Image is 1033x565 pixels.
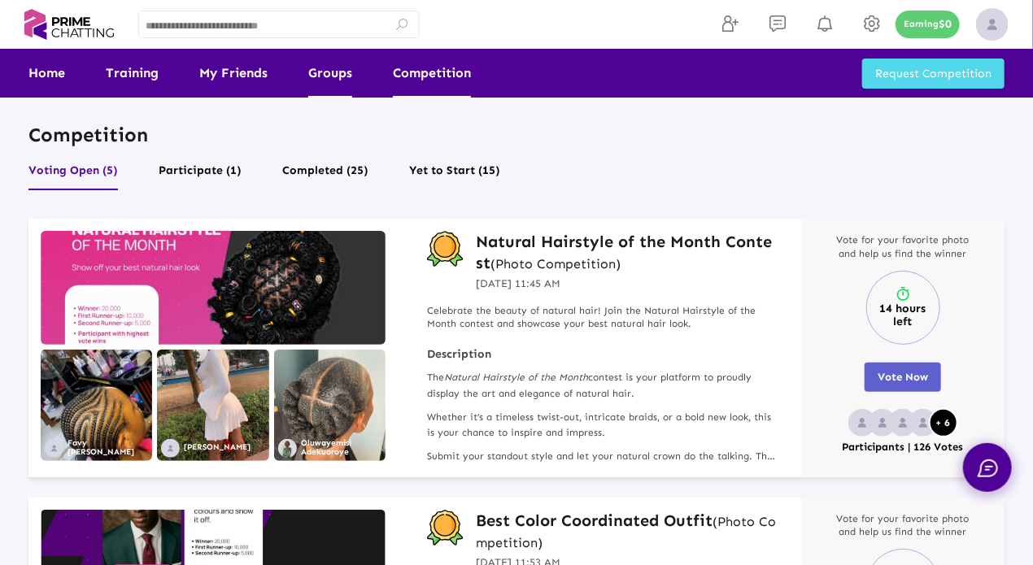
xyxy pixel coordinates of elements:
[862,59,1005,89] button: Request Competition
[490,256,621,272] small: (Photo Competition)
[904,19,939,30] p: Earning
[889,409,917,437] img: no_profile_image.svg
[875,67,992,80] span: Request Competition
[427,304,777,332] p: Celebrate the beauty of natural hair! Join the Natural Hairstyle of the Month contest and showcas...
[476,510,777,552] a: Best Color Coordinated Outfit(Photo Competition)
[393,49,471,98] a: Competition
[68,439,152,457] p: Favy [PERSON_NAME]
[895,286,911,302] img: timer.svg
[848,409,876,437] img: no_profile_image.svg
[161,439,180,458] img: no_profile_image.svg
[476,231,777,273] a: Natural Hairstyle of the Month Contest(Photo Competition)
[936,417,951,428] p: + 6
[28,159,118,190] button: Voting Open (5)
[476,231,777,273] h3: Natural Hairstyle of the Month Contest
[909,409,937,437] img: no_profile_image.svg
[282,159,368,190] button: Completed (25)
[308,49,352,98] a: Groups
[427,370,777,401] p: The contest is your platform to proudly display the art and elegance of natural hair.
[865,363,941,392] button: Vote Now
[427,410,777,441] p: Whether it’s a timeless twist-out, intricate braids, or a bold new look, this is your chance to i...
[476,510,777,552] h3: Best Color Coordinated Outfit
[843,441,964,454] p: Participants | 126 Votes
[476,514,776,550] small: (Photo Competition)
[830,233,976,261] p: Vote for your favorite photo and help us find the winner
[28,49,65,98] a: Home
[45,439,63,458] img: no_profile_image.svg
[427,449,777,464] p: Submit your standout style and let your natural crown do the talking. The look with the most vote...
[301,439,386,457] p: Oluwayemisi Adekuoroye
[159,159,242,190] button: Participate (1)
[878,371,928,383] span: Vote Now
[427,510,464,546] img: competition-badge.svg
[409,159,500,190] button: Yet to Start (15)
[871,302,935,328] p: 14 hours left
[199,49,268,98] a: My Friends
[157,350,268,461] img: IMG1752726193079.jpg
[41,350,152,461] img: IMG1754597212945.jpeg
[274,350,386,461] img: eddcdfdbaa1751692777246.jpg
[24,5,114,44] img: logo
[869,409,896,437] img: no_profile_image.svg
[28,122,1005,147] p: Competition
[830,512,976,540] p: Vote for your favorite photo and help us find the winner
[427,347,777,362] strong: Description
[939,19,952,30] p: $0
[427,231,464,267] img: competition-badge.svg
[444,372,588,383] i: Natural Hairstyle of the Month
[184,443,251,452] p: [PERSON_NAME]
[41,231,386,345] img: compititionbanner1750486514-1Y3Ez.jpg
[476,276,777,292] p: [DATE] 11:45 AM
[978,459,998,477] img: chat.svg
[976,8,1009,41] img: img
[106,49,159,98] a: Training
[278,439,297,458] img: 685006c58bec4b43fe5a292f_1751881247454.png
